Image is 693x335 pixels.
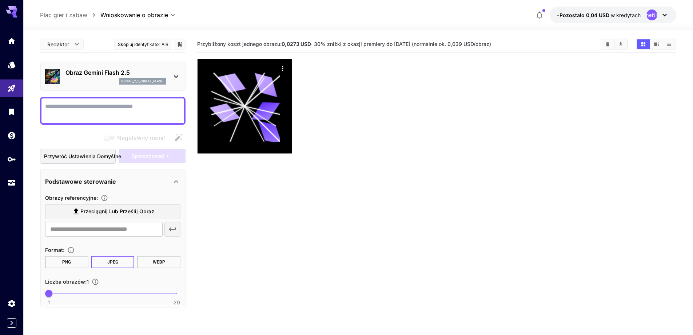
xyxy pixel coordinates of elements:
font: PNG [62,260,71,265]
button: JPEG [91,256,135,268]
label: Przeciągnij lub prześlij obraz [45,204,180,219]
font: JPEG [107,260,118,265]
font: Obrazy referencyjne [45,195,96,201]
button: PNG [45,256,88,268]
div: Podstawowe sterowanie [45,173,180,190]
button: Dodaj do biblioteki [176,40,183,48]
button: Wybierz format pliku dla obrazu wyjściowego. [64,246,77,254]
font: · 30% zniżki z okazji premiery do [DATE] (normalnie ok. 0,039 USD/obraz) [311,41,491,47]
div: Akcje [277,63,288,74]
font: Negatywny monit [117,134,165,141]
button: Pokaż obrazy w widoku wideo [650,39,663,49]
button: Prześlij obraz referencyjny, aby ułatwić uzyskanie rezultatu. Jest on potrzebny do konwersji obra... [98,194,111,202]
font: gemini_2_5_obraz_flash [121,79,164,83]
font: NiezdefiniowaneNiezdefiniowane [614,12,690,18]
font: Liczba obrazów [45,278,85,285]
font: : [96,195,98,201]
font: 1 [87,278,89,285]
font: Skopiuj identyfikator AIR [118,42,168,47]
font: 0,0273 USD [282,41,311,47]
button: Przywróć ustawienia domyślne [40,149,116,164]
font: Przybliżony koszt jednego obrazu: [197,41,282,47]
div: Klucze API [7,155,16,164]
div: Pokaż obrazy w widoku siatkiPokaż obrazy w widoku wideoPokaż obrazy w widoku listy [636,39,676,50]
font: WEBP [153,260,165,265]
font: Przeciągnij lub prześlij obraz [80,208,154,214]
font: Wnioskowanie o obrazie [100,11,168,19]
button: -0,037 USDNiezdefiniowaneNiezdefiniowane [550,7,676,23]
div: Portfel [7,131,16,140]
div: Stosowanie [7,178,16,187]
div: Plac gier i zabaw [7,84,16,93]
nav: bułka tarta [40,11,100,19]
font: : [63,247,64,253]
button: WEBP [137,256,180,268]
button: Określ liczbę obrazów, które chcesz wygenerować w ramach jednego żądania. Opłata za każde wygener... [89,278,102,285]
div: Dom [7,36,16,46]
div: Ustawienia [7,299,16,308]
button: Wyraźne obrazy [601,39,614,49]
button: Skopiuj identyfikator AIR [114,39,172,50]
button: Pobierz wszystko [614,39,627,49]
div: Biblioteka [7,107,16,116]
font: Obraz Gemini Flash 2.5 [65,69,130,76]
button: Pokaż obrazy w widoku listy [663,39,676,49]
font: Podstawowe sterowanie [45,178,116,185]
button: Expand sidebar [7,318,16,328]
font: Format [45,247,63,253]
span: Monity negatywne nie są zgodne z wybranym modelem. [103,133,171,143]
div: Obraz Gemini Flash 2.5gemini_2_5_obraz_flash [45,65,180,87]
font: w kredytach [611,12,641,18]
font: : [85,278,87,285]
font: 20 [174,299,180,305]
div: Modele [7,60,16,69]
div: Wyraźne obrazyPobierz wszystko [601,39,628,50]
a: Plac gier i zabaw [40,11,87,19]
font: -Pozostało 0,04 USD [557,12,609,18]
font: Przywróć ustawienia domyślne [44,153,121,159]
button: Pokaż obrazy w widoku siatki [637,39,650,49]
font: Redaktor [47,41,69,47]
div: -0,037 USD [557,11,641,19]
